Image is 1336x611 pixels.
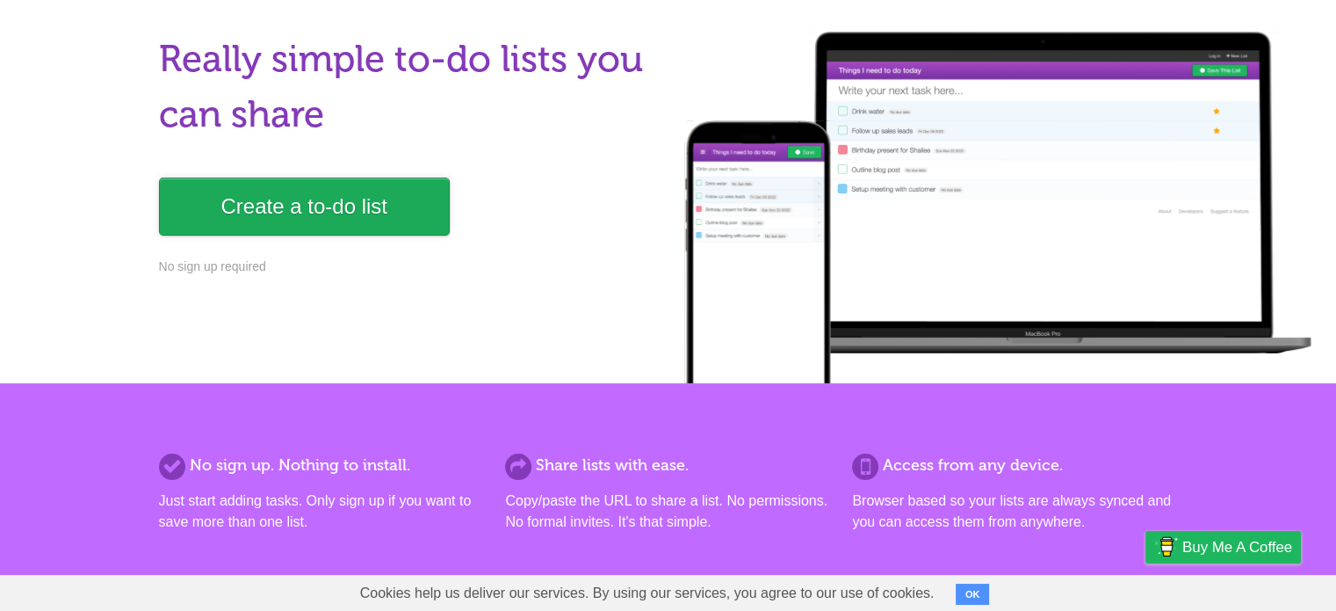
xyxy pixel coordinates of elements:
h2: Access from any device. [852,454,1177,477]
a: Create a to-do list [159,178,450,236]
button: OK [956,584,990,605]
p: Copy/paste the URL to share a list. No permissions. No formal invites. It's that simple. [505,491,830,533]
span: Cookies help us deliver our services. By using our services, you agree to our use of cookies. [343,576,952,611]
h2: Share lists with ease. [505,454,830,477]
a: Buy me a coffee [1145,531,1301,564]
span: Buy me a coffee [1182,532,1292,563]
p: No sign up required [159,258,658,276]
p: Browser based so your lists are always synced and you can access them from anywhere. [852,491,1177,533]
h2: No sign up. Nothing to install. [159,454,484,477]
img: Buy me a coffee [1154,532,1178,562]
h1: Really simple to-do lists you can share [159,32,658,142]
p: Just start adding tasks. Only sign up if you want to save more than one list. [159,491,484,533]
